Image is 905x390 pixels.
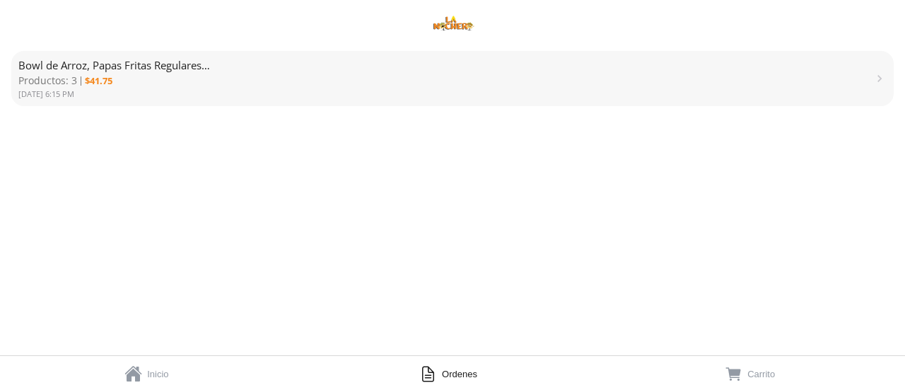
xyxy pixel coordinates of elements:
[603,356,905,390] a: Carrito
[442,369,477,379] span: Ordenes
[18,74,77,88] div: Productos: 3
[124,365,142,384] button: 
[18,58,259,72] span: Bowl de Arroz, Papas Fritas Regulares, Quesadilla
[725,365,742,384] button: 
[302,356,604,390] a: Ordenes
[872,71,887,86] button: 
[147,369,168,379] span: Inicio
[85,74,112,88] div: $41.75
[747,369,775,379] span: Carrito
[18,89,259,99] div: [DATE] 6:15 PM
